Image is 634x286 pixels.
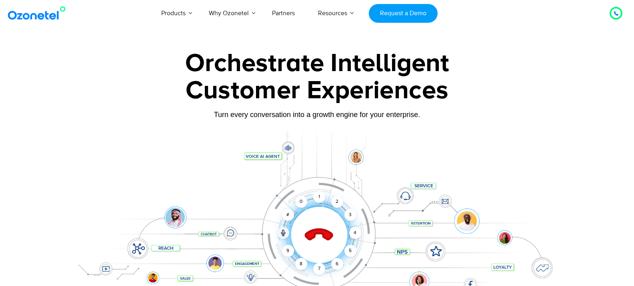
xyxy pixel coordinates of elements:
a: Request a Demo [369,4,437,23]
div: 3 [344,209,356,221]
div: Turn every conversation into a growth engine for your enterprise. [67,110,567,119]
div: Customer Experiences [67,71,567,110]
div: # [282,209,294,221]
div: 8 [295,258,307,270]
div: 1 [313,191,325,203]
div: 4 [349,227,361,239]
div: Orchestrate Intelligent [67,51,567,76]
div: 0 [295,196,307,208]
div: 5 [344,245,356,257]
div: 6 [331,258,343,270]
div: 2 [331,196,343,208]
div: 9 [282,245,294,257]
div: 7 [313,263,325,275]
